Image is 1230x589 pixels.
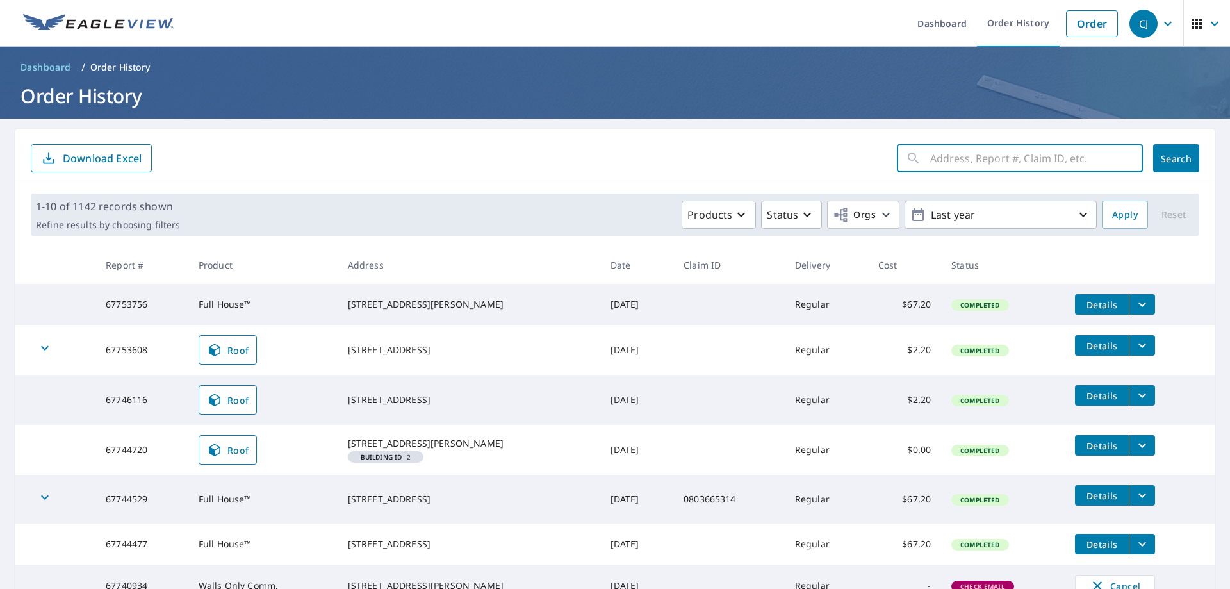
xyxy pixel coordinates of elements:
th: Report # [95,246,188,284]
span: Details [1083,538,1121,551]
span: Details [1083,299,1121,311]
a: Roof [199,335,258,365]
div: [STREET_ADDRESS] [348,394,590,406]
span: Dashboard [20,61,71,74]
th: Cost [868,246,942,284]
button: detailsBtn-67744720 [1075,435,1129,456]
a: Order [1066,10,1118,37]
td: [DATE] [600,375,674,425]
button: detailsBtn-67753608 [1075,335,1129,356]
td: $0.00 [868,425,942,475]
th: Status [941,246,1065,284]
span: Roof [207,442,249,458]
button: Status [761,201,822,229]
span: Completed [953,540,1007,549]
input: Address, Report #, Claim ID, etc. [930,140,1143,176]
td: Full House™ [188,524,338,565]
td: 67744529 [95,475,188,524]
button: detailsBtn-67744477 [1075,534,1129,554]
span: Roof [207,342,249,358]
a: Roof [199,385,258,415]
span: Details [1083,490,1121,502]
td: $67.20 [868,524,942,565]
th: Claim ID [673,246,785,284]
span: Completed [953,396,1007,405]
nav: breadcrumb [15,57,1215,78]
div: [STREET_ADDRESS][PERSON_NAME] [348,298,590,311]
button: filesDropdownBtn-67744720 [1129,435,1155,456]
td: 0803665314 [673,475,785,524]
p: Download Excel [63,151,142,165]
td: 67744477 [95,524,188,565]
div: CJ [1129,10,1158,38]
th: Product [188,246,338,284]
span: Completed [953,346,1007,355]
td: [DATE] [600,475,674,524]
div: [STREET_ADDRESS] [348,538,590,551]
span: Orgs [833,207,876,223]
td: [DATE] [600,325,674,375]
td: $2.20 [868,375,942,425]
div: [STREET_ADDRESS] [348,344,590,356]
p: Refine results by choosing filters [36,219,180,231]
th: Delivery [785,246,868,284]
span: 2 [353,454,419,460]
td: Regular [785,475,868,524]
span: Search [1163,153,1189,165]
td: [DATE] [600,425,674,475]
button: filesDropdownBtn-67744529 [1129,485,1155,506]
td: Regular [785,425,868,475]
span: Completed [953,446,1007,455]
td: Regular [785,284,868,325]
p: 1-10 of 1142 records shown [36,199,180,214]
h1: Order History [15,83,1215,109]
button: filesDropdownBtn-67744477 [1129,534,1155,554]
span: Completed [953,301,1007,310]
button: filesDropdownBtn-67753608 [1129,335,1155,356]
button: Download Excel [31,144,152,172]
button: Last year [905,201,1097,229]
span: Apply [1112,207,1138,223]
td: Regular [785,325,868,375]
button: filesDropdownBtn-67753756 [1129,294,1155,315]
span: Roof [207,392,249,408]
td: 67753608 [95,325,188,375]
button: detailsBtn-67753756 [1075,294,1129,315]
td: [DATE] [600,284,674,325]
button: Apply [1102,201,1148,229]
button: detailsBtn-67746116 [1075,385,1129,406]
th: Date [600,246,674,284]
div: [STREET_ADDRESS][PERSON_NAME] [348,437,590,450]
span: Completed [953,495,1007,504]
td: [DATE] [600,524,674,565]
td: 67746116 [95,375,188,425]
a: Roof [199,435,258,465]
span: Details [1083,340,1121,352]
button: Search [1153,144,1199,172]
button: detailsBtn-67744529 [1075,485,1129,506]
th: Address [338,246,600,284]
p: Last year [926,204,1076,226]
img: EV Logo [23,14,174,33]
td: $67.20 [868,284,942,325]
span: Details [1083,440,1121,452]
div: [STREET_ADDRESS] [348,493,590,506]
em: Building ID [361,454,402,460]
li: / [81,60,85,75]
td: Full House™ [188,284,338,325]
td: 67744720 [95,425,188,475]
td: Full House™ [188,475,338,524]
td: Regular [785,524,868,565]
td: $2.20 [868,325,942,375]
p: Status [767,207,798,222]
button: filesDropdownBtn-67746116 [1129,385,1155,406]
span: Details [1083,390,1121,402]
button: Orgs [827,201,899,229]
p: Products [687,207,732,222]
a: Dashboard [15,57,76,78]
td: Regular [785,375,868,425]
p: Order History [90,61,151,74]
button: Products [682,201,756,229]
td: $67.20 [868,475,942,524]
td: 67753756 [95,284,188,325]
